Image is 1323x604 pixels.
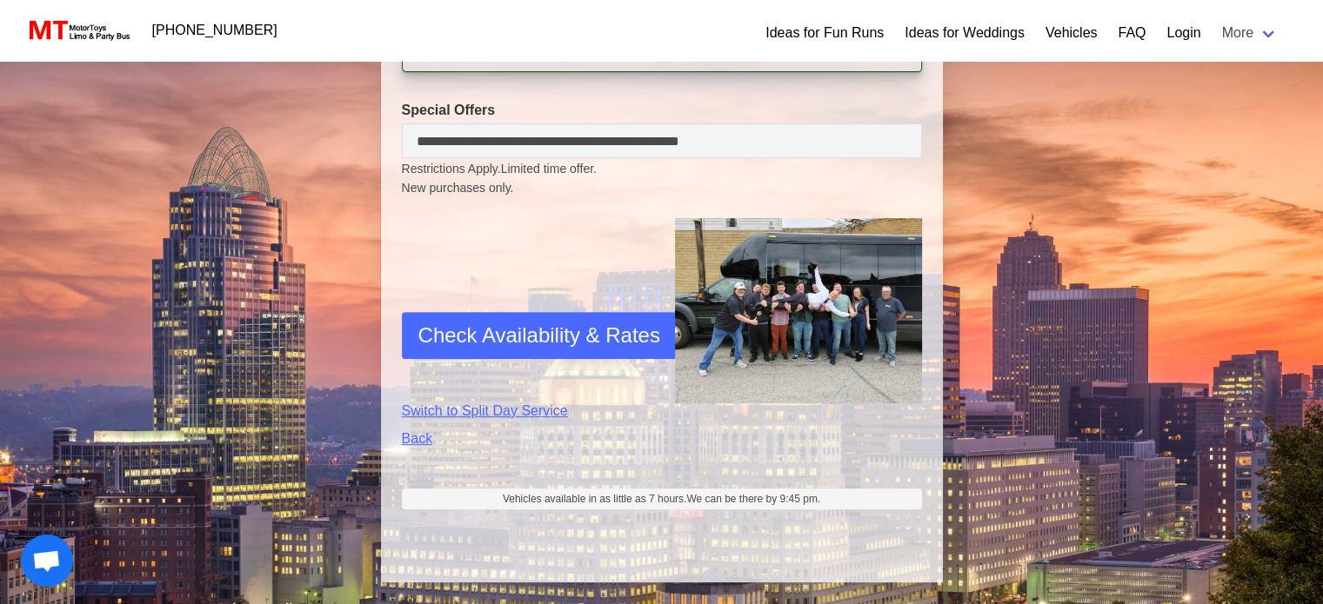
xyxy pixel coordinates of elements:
a: FAQ [1118,23,1146,43]
button: Check Availability & Rates [402,312,677,359]
a: Back [402,428,649,449]
label: Special Offers [402,100,922,121]
span: Limited time offer. [501,160,597,178]
span: Check Availability & Rates [418,320,660,351]
span: New purchases only. [402,179,922,197]
a: Vehicles [1046,23,1098,43]
a: Login [1166,23,1200,43]
iframe: reCAPTCHA [402,239,666,369]
a: Ideas for Fun Runs [765,23,884,43]
small: Restrictions Apply. [402,162,922,197]
a: [PHONE_NUMBER] [142,13,288,48]
div: Open chat [21,534,73,587]
img: MotorToys Logo [24,18,131,43]
span: We can be there by 9:45 pm. [686,493,820,505]
a: Switch to Split Day Service [402,401,649,421]
a: More [1212,16,1288,50]
span: Vehicles available in as little as 7 hours. [503,491,820,507]
img: Driver-held-by-customers-2.jpg [675,218,922,403]
a: Ideas for Weddings [905,23,1025,43]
